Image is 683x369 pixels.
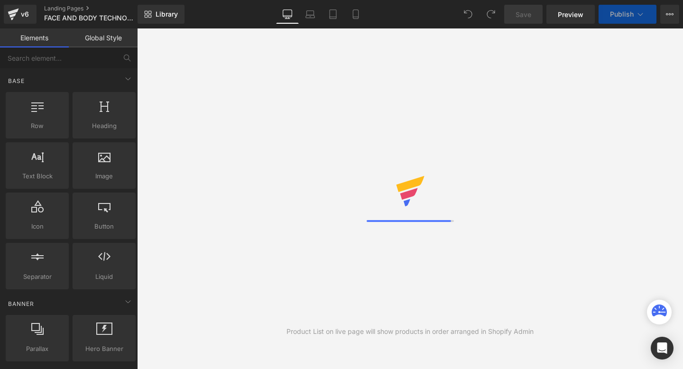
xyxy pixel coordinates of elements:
[481,5,500,24] button: Redo
[558,9,583,19] span: Preview
[9,121,66,131] span: Row
[9,344,66,354] span: Parallax
[610,10,634,18] span: Publish
[138,5,185,24] a: New Library
[459,5,478,24] button: Undo
[651,337,674,360] div: Open Intercom Messenger
[516,9,531,19] span: Save
[9,272,66,282] span: Separator
[322,5,344,24] a: Tablet
[286,326,534,337] div: Product List on live page will show products in order arranged in Shopify Admin
[44,14,135,22] span: FACE AND BODY TECHNOLOGY | Best Facial Treatment [GEOGRAPHIC_DATA]
[19,8,31,20] div: v6
[69,28,138,47] a: Global Style
[546,5,595,24] a: Preview
[75,171,133,181] span: Image
[344,5,367,24] a: Mobile
[599,5,656,24] button: Publish
[9,221,66,231] span: Icon
[75,344,133,354] span: Hero Banner
[44,5,153,12] a: Landing Pages
[156,10,178,18] span: Library
[7,76,26,85] span: Base
[7,299,35,308] span: Banner
[660,5,679,24] button: More
[9,171,66,181] span: Text Block
[299,5,322,24] a: Laptop
[276,5,299,24] a: Desktop
[75,221,133,231] span: Button
[4,5,37,24] a: v6
[75,272,133,282] span: Liquid
[75,121,133,131] span: Heading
